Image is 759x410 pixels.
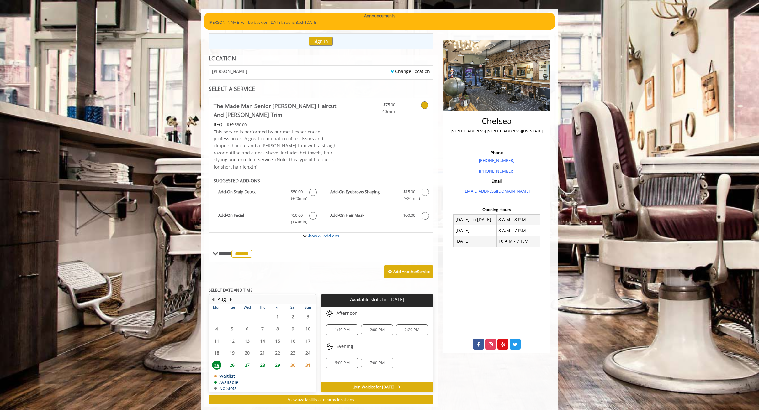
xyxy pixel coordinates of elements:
p: This service is performed by our most experienced professionals. A great combination of a scissor... [214,128,340,170]
td: Available [214,380,238,385]
td: Select day31 [300,359,316,371]
th: Tue [224,304,239,310]
span: 40min [358,108,395,115]
td: Select day28 [255,359,270,371]
span: 7:00 PM [370,361,385,366]
b: Add Another Service [393,269,430,274]
h3: Email [450,179,543,183]
b: The Made Man Senior [PERSON_NAME] Haircut And [PERSON_NAME] Trim [214,101,340,119]
th: Thu [255,304,270,310]
span: $50.00 [403,212,415,219]
span: 2:00 PM [370,327,385,332]
span: 2:20 PM [405,327,419,332]
td: Select day26 [224,359,239,371]
span: 28 [258,361,267,370]
td: [DATE] [454,225,497,236]
button: Sign In [309,37,333,46]
span: Join Waitlist for [DATE] [354,385,394,390]
span: 26 [227,361,237,370]
a: Change Location [391,68,430,74]
a: [PHONE_NUMBER] [479,158,514,163]
td: Select day29 [270,359,285,371]
b: Add-On Hair Mask [330,212,397,220]
button: Add AnotherService [384,265,433,278]
button: Previous Month [210,296,215,303]
td: Select day30 [285,359,300,371]
div: 1:40 PM [326,324,358,335]
p: [PERSON_NAME] will be back on [DATE]. Sod is Back [DATE]. [209,19,550,26]
label: Add-On Facial [212,212,317,227]
img: afternoon slots [326,309,333,317]
div: 6:00 PM [326,358,358,368]
label: Add-On Eyebrows Shaping [324,189,430,203]
div: $80.00 [214,121,340,128]
th: Sun [300,304,316,310]
td: No Slots [214,386,238,391]
div: 2:00 PM [361,324,393,335]
th: Fri [270,304,285,310]
b: SELECT DATE AND TIME [209,287,252,293]
span: 6:00 PM [335,361,349,366]
td: Select day27 [240,359,255,371]
a: Show All Add-ons [307,233,339,239]
span: 27 [242,361,252,370]
td: 8 A.M - 8 P.M [496,214,540,225]
td: 8 A.M - 7 P.M [496,225,540,236]
span: $50.00 [291,189,303,195]
span: (+20min ) [288,195,306,202]
button: Aug [218,296,226,303]
span: 1:40 PM [335,327,349,332]
span: 25 [212,361,221,370]
a: [PHONE_NUMBER] [479,168,514,174]
h3: Opening Hours [449,207,545,212]
span: [PERSON_NAME] [212,69,247,74]
span: $50.00 [291,212,303,219]
td: [DATE] [454,236,497,247]
span: Afternoon [337,311,358,316]
span: 30 [288,361,298,370]
a: $75.00 [358,98,395,115]
th: Mon [209,304,224,310]
label: Add-On Hair Mask [324,212,430,221]
button: View availability at nearby locations [209,395,433,404]
td: Select day25 [209,359,224,371]
span: View availability at nearby locations [288,397,354,402]
span: Evening [337,344,353,349]
td: [DATE] To [DATE] [454,214,497,225]
b: Add-On Facial [218,212,284,225]
span: 29 [273,361,282,370]
div: 2:20 PM [396,324,428,335]
label: Add-On Scalp Detox [212,189,317,203]
h2: Chelsea [450,117,543,126]
span: This service needs some Advance to be paid before we block your appointment [214,122,235,127]
div: 7:00 PM [361,358,393,368]
button: Next Month [228,296,233,303]
th: Wed [240,304,255,310]
img: evening slots [326,343,333,350]
span: $15.00 [403,189,415,195]
p: Available slots for [DATE] [323,297,431,302]
b: Announcements [364,13,395,19]
b: LOCATION [209,54,236,62]
b: Add-On Eyebrows Shaping [330,189,397,202]
div: The Made Man Senior Barber Haircut And Beard Trim Add-onS [209,175,433,233]
a: [EMAIL_ADDRESS][DOMAIN_NAME] [464,188,530,194]
span: (+40min ) [288,219,306,225]
td: 10 A.M - 7 P.M [496,236,540,247]
b: Add-On Scalp Detox [218,189,284,202]
span: 31 [303,361,313,370]
td: Waitlist [214,374,238,378]
th: Sat [285,304,300,310]
h3: Phone [450,150,543,155]
div: SELECT A SERVICE [209,86,433,92]
p: [STREET_ADDRESS],[STREET_ADDRESS][US_STATE] [450,128,543,134]
b: SUGGESTED ADD-ONS [214,178,260,184]
span: (+20min ) [400,195,418,202]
